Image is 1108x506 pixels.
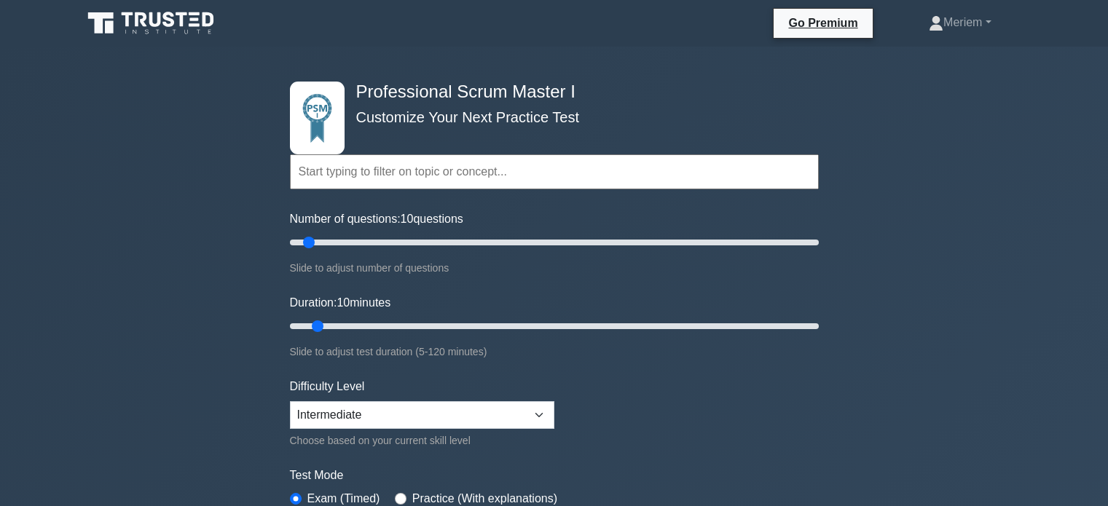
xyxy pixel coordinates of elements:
div: Choose based on your current skill level [290,432,554,449]
label: Number of questions: questions [290,210,463,228]
label: Test Mode [290,467,819,484]
label: Difficulty Level [290,378,365,395]
div: Slide to adjust test duration (5-120 minutes) [290,343,819,360]
span: 10 [337,296,350,309]
input: Start typing to filter on topic or concept... [290,154,819,189]
h4: Professional Scrum Master I [350,82,747,103]
label: Duration: minutes [290,294,391,312]
a: Go Premium [779,14,866,32]
span: 10 [401,213,414,225]
a: Meriem [894,8,1026,37]
div: Slide to adjust number of questions [290,259,819,277]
